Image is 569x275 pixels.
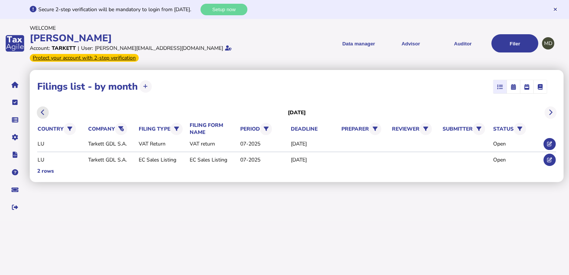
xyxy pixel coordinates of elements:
button: Help pages [7,164,23,180]
button: Setup now [200,4,247,15]
div: Open [493,140,541,147]
button: Previous [37,106,49,119]
button: Auditor [439,34,486,52]
div: | [78,45,79,52]
button: Upload transactions [139,80,152,93]
mat-button-toggle: List view [493,80,507,93]
div: Tarkett [52,45,76,52]
th: country [37,121,86,137]
div: Open [493,156,541,163]
div: 2 rows [37,167,54,175]
div: 07-2025 [240,156,288,163]
div: EC Sales Listing [189,156,237,163]
button: Edit [543,138,556,150]
button: Raise a support ticket [7,182,23,198]
div: Welcome [30,25,282,32]
th: submitter [442,121,491,137]
th: status [493,121,541,137]
th: company [88,121,136,137]
button: Filter [369,123,381,135]
div: [PERSON_NAME][EMAIL_ADDRESS][DOMAIN_NAME] [95,45,223,52]
th: deadline [290,125,339,133]
th: filing form name [189,121,238,136]
th: reviewer [392,121,440,137]
button: Next [544,106,557,119]
mat-button-toggle: Ledger [533,80,547,93]
button: Filter [260,123,272,135]
button: Developer hub links [7,147,23,163]
div: LU [38,156,86,163]
div: VAT return [189,140,237,147]
div: From Oct 1, 2025, 2-step verification will be required to login. Set it up now... [30,54,139,62]
button: Sign out [7,199,23,215]
button: Data manager [7,112,23,128]
i: Email verified [225,45,232,51]
button: Filter [473,123,485,135]
button: Tasks [7,95,23,110]
button: Reset [115,123,127,135]
button: Filer [491,34,538,52]
div: Tarkett GDL S.A. [88,156,136,163]
button: Filter [419,123,432,135]
mat-button-toggle: Calendar week view [520,80,533,93]
div: Secure 2-step verification will be mandatory to login from [DATE]. [38,6,199,13]
h3: [DATE] [288,109,306,116]
div: VAT Return [139,140,187,147]
div: LU [38,140,86,147]
th: preparer [341,121,390,137]
button: Shows a dropdown of VAT Advisor options [387,34,434,52]
button: Manage settings [7,129,23,145]
button: Shows a dropdown of Data manager options [335,34,382,52]
div: [DATE] [291,156,339,163]
div: [PERSON_NAME] [30,32,282,45]
th: period [240,121,289,137]
th: filing type [138,121,187,137]
button: Hide message [553,7,558,12]
button: Edit [543,154,556,166]
div: [DATE] [291,140,339,147]
mat-button-toggle: Calendar month view [507,80,520,93]
menu: navigate products [286,34,539,52]
button: Filter [64,123,76,135]
div: Tarkett GDL S.A. [88,140,136,147]
div: Profile settings [542,37,554,49]
button: Filter [514,123,526,135]
button: Filter [170,123,183,135]
div: Account: [30,45,50,52]
div: EC Sales Listing [139,156,187,163]
h1: Filings list - by month [37,80,138,93]
div: 07-2025 [240,140,288,147]
div: User: [81,45,93,52]
button: Home [7,77,23,93]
